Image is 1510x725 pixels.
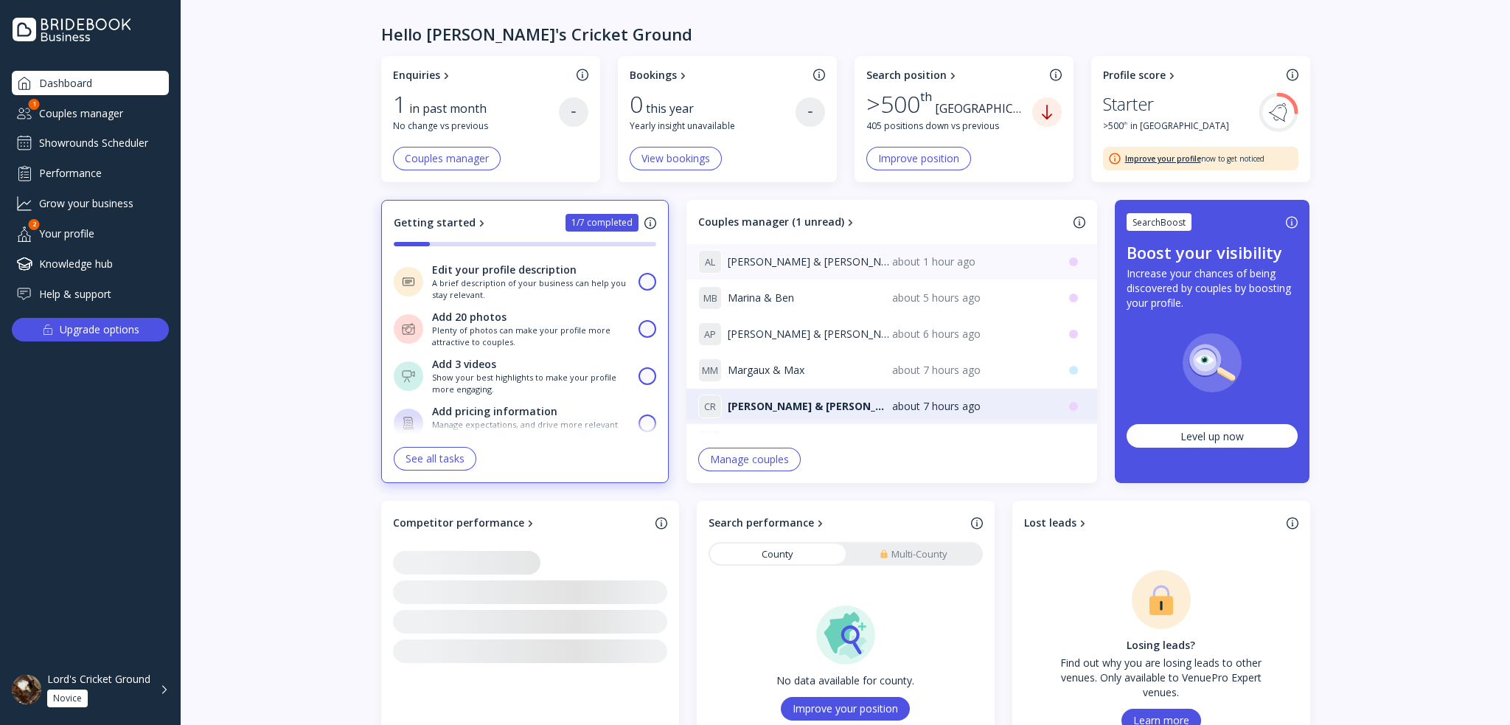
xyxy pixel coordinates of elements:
[866,68,947,83] div: Search position
[394,215,476,230] div: Getting started
[630,119,796,132] div: Yearly insight unavailable
[1024,516,1281,530] a: Lost leads
[1125,153,1264,164] div: now to get noticed
[728,291,794,305] span: Marina & Ben
[641,153,710,164] div: View bookings
[432,310,507,325] div: Add 20 photos
[892,327,1051,341] div: about 6 hours ago
[394,447,476,471] button: See all tasks
[12,191,169,215] div: Grow your business
[393,90,406,118] div: 1
[698,431,722,454] img: dpr=2,fit=cover,g=face,w=32,h=32
[29,99,40,110] div: 1
[1127,266,1298,311] div: Increase your chances of being discovered by couples by boosting your profile.
[878,153,959,164] div: Improve position
[728,327,892,341] span: [PERSON_NAME] & [PERSON_NAME]
[53,693,82,704] div: Novice
[709,516,814,530] div: Search performance
[406,453,465,465] div: See all tasks
[12,318,169,341] button: Upgrade options
[935,100,1032,117] div: [GEOGRAPHIC_DATA]
[646,100,703,117] div: this year
[1130,119,1229,132] span: in [GEOGRAPHIC_DATA]
[781,697,910,721] button: Improve your position
[571,217,633,229] div: 1/7 completed
[892,291,1051,305] div: about 5 hours ago
[630,68,677,83] div: Bookings
[12,675,41,704] img: dpr=2,fit=cover,g=face,w=48,h=48
[728,254,892,269] span: [PERSON_NAME] & [PERSON_NAME]
[866,68,1044,83] a: Search position
[1051,656,1272,700] div: Find out why you are losing leads to other venues. Only available to VenuePro Expert venues.
[12,101,169,125] div: Couples manager
[432,419,630,442] div: Manage expectations, and drive more relevant enquiries.
[1127,424,1298,448] button: Level up now
[12,252,169,276] a: Knowledge hub
[12,161,169,185] a: Performance
[409,100,495,117] div: in past month
[793,703,898,715] div: Improve your position
[432,325,630,347] div: Plenty of photos can make your profile more attractive to couples.
[728,363,804,378] span: Margaux & Max
[698,358,722,382] div: M M
[12,71,169,95] a: Dashboard
[12,282,169,306] a: Help & support
[432,404,557,419] div: Add pricing information
[393,516,650,530] a: Competitor performance
[892,399,1051,414] div: about 7 hours ago
[698,395,722,418] div: C R
[866,147,971,170] button: Improve position
[728,435,892,450] span: [PERSON_NAME] Bianca & [PERSON_NAME]
[381,24,692,44] div: Hello [PERSON_NAME]'s Cricket Ground
[698,215,844,229] div: Couples manager (1 unread)
[1103,68,1166,83] div: Profile score
[405,153,489,164] div: Couples manager
[1103,119,1127,132] div: > 500
[892,363,1051,378] div: about 7 hours ago
[1436,654,1510,725] iframe: Chat Widget
[892,254,1051,269] div: about 1 hour ago
[394,215,488,230] a: Getting started
[29,219,40,230] div: 2
[880,547,947,561] div: Multi-County
[432,263,577,277] div: Edit your profile description
[60,319,139,340] div: Upgrade options
[630,68,807,83] a: Bookings
[432,277,630,300] div: A brief description of your business can help you stay relevant.
[1051,638,1272,653] div: Losing leads?
[698,322,722,346] div: A P
[630,90,643,118] div: 0
[866,90,932,118] div: > 500
[1103,90,1154,118] div: Starter
[1103,68,1281,83] a: Profile score
[1180,429,1244,443] div: Level up now
[393,516,524,530] div: Competitor performance
[728,399,892,414] span: [PERSON_NAME] & [PERSON_NAME]
[698,250,722,274] div: A L
[393,68,440,83] div: Enquiries
[1132,216,1186,229] div: SearchBoost
[432,372,630,395] div: Show your best highlights to make your profile more engaging.
[12,101,169,125] a: Couples manager1
[698,215,1068,229] a: Couples manager (1 unread)
[710,454,789,465] div: Manage couples
[12,221,169,246] div: Your profile
[698,286,722,310] div: M B
[892,435,1051,450] div: [DATE]
[709,516,965,530] a: Search performance
[12,131,169,155] a: Showrounds Scheduler
[432,357,496,372] div: Add 3 videos
[47,673,150,686] div: Lord's Cricket Ground
[776,673,914,688] div: No data available for county.
[393,147,501,170] button: Couples manager
[393,119,559,132] div: No change vs previous
[1024,516,1076,530] div: Lost leads
[393,68,571,83] a: Enquiries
